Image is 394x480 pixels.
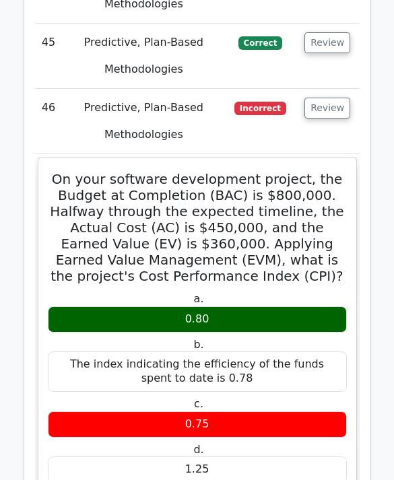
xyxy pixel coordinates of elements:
[62,89,225,154] td: Predictive, Plan-Based Methodologies
[234,102,286,115] span: Incorrect
[193,443,203,456] span: d.
[48,306,347,333] div: 0.80
[62,24,225,89] td: Predictive, Plan-Based Methodologies
[46,171,348,284] h5: On your software development project, the Budget at Completion (BAC) is $800,000. Halfway through...
[238,36,282,50] span: Correct
[35,89,63,154] td: 46
[304,32,350,53] button: Review
[304,98,350,118] button: Review
[194,397,203,410] span: c.
[35,24,63,89] td: 45
[48,411,347,438] div: 0.75
[193,338,203,351] span: b.
[194,292,204,305] span: a.
[48,351,347,392] div: The index indicating the efficiency of the funds spent to date is 0.78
